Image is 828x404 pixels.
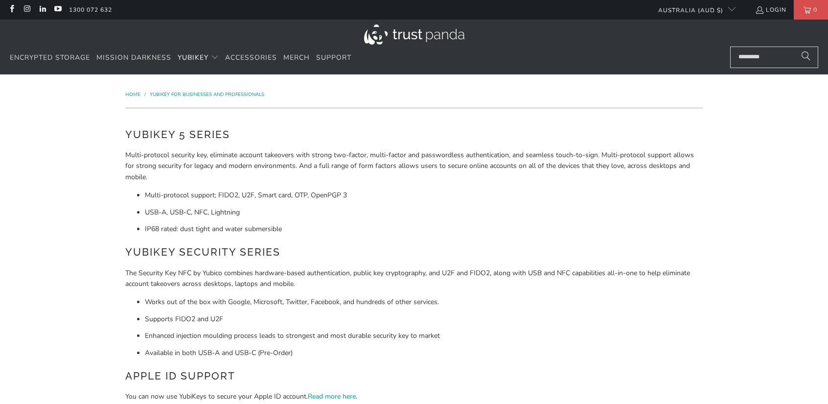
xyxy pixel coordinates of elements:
a: Encrypted Storage [10,47,90,70]
a: 1300 072 632 [69,4,112,15]
span: Support [316,53,351,62]
a: Login [755,4,786,15]
a: YubiKey for Businesses and Professionals [150,91,264,98]
span: Encrypted Storage [10,53,90,62]
li: IP68 rated: dust tight and water submersible [145,224,703,235]
li: Works out of the box with Google, Microsoft, Twitter, Facebook, and hundreds of other services. [145,297,703,308]
span: YubiKey [178,53,208,62]
li: USB-A, USB-C, NFC, Lightning [145,207,703,218]
h2: YubiKey Security Series [125,244,703,260]
p: Multi-protocol security key, eliminate account takeovers with strong two-factor, multi-factor and... [125,150,703,183]
li: Enhanced injection moulding process leads to strongest and most durable security key to market [145,331,703,341]
summary: YubiKey [178,47,219,70]
a: Read more here [308,392,356,401]
a: Merch [283,47,310,70]
span: Mission Darkness [96,53,171,62]
input: Search... [730,47,818,68]
a: Trust Panda Australia on YouTube [53,6,62,14]
p: You can now use YubiKeys to secure your Apple ID account. . [125,391,703,402]
a: Trust Panda Australia on Instagram [23,6,31,14]
a: Trust Panda Australia on LinkedIn [38,6,46,14]
li: Available in both USB-A and USB-C (Pre-Order) [145,348,703,358]
a: Mission Darkness [96,47,171,70]
h2: Apple ID Support [125,368,703,384]
span: / [144,91,146,98]
a: Support [316,47,351,70]
p: The Security Key NFC by Yubico combines hardware-based authentication, public key cryptography, a... [125,268,703,290]
a: Trust Panda Australia on Facebook [7,6,16,14]
button: Search [794,47,818,68]
span: Home [125,91,140,98]
span: Accessories [225,53,277,62]
img: Trust Panda Australia [364,24,464,45]
li: Supports FIDO2 and U2F [145,314,703,325]
a: Accessories [225,47,277,70]
span: Merch [283,53,310,62]
nav: Translation missing: en.navigation.header.main_nav [10,47,351,70]
li: Multi-protocol support; FIDO2, U2F, Smart card, OTP, OpenPGP 3 [145,190,703,201]
h2: YubiKey 5 Series [125,127,703,143]
a: Home [125,91,142,98]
